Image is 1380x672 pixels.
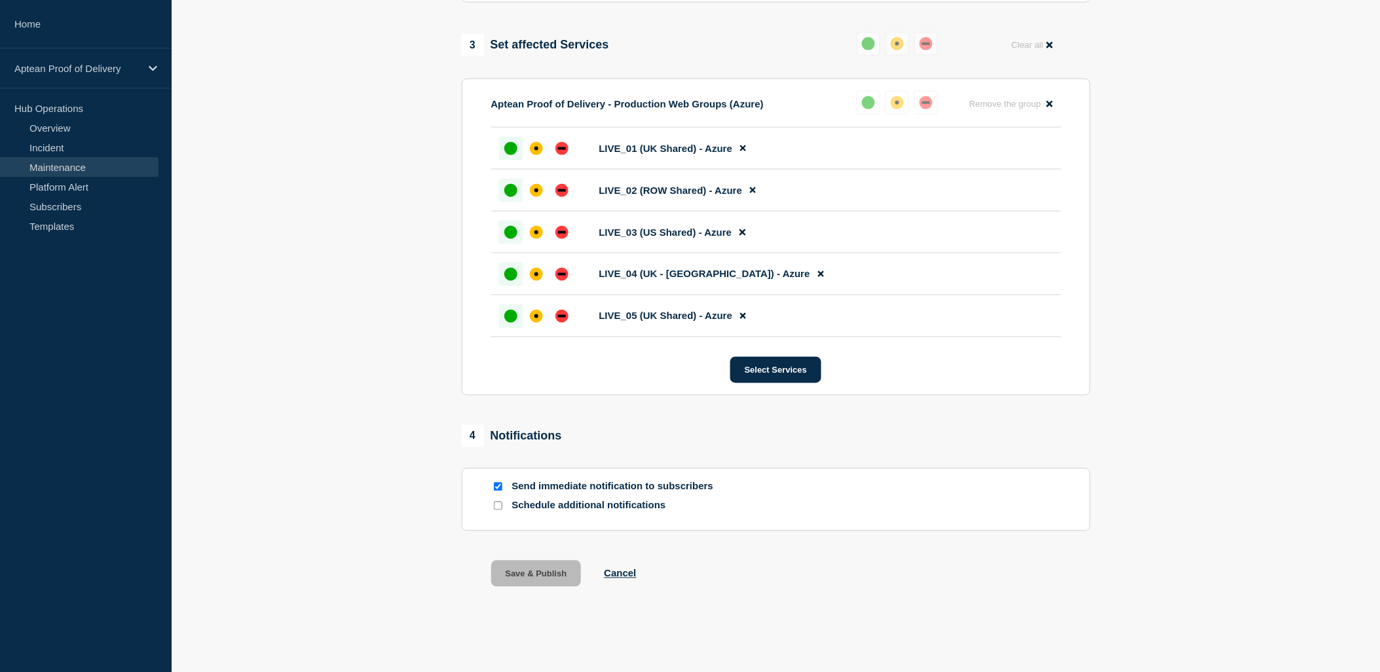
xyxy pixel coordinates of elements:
[530,184,543,197] div: affected
[857,91,880,115] button: up
[494,502,502,510] input: Schedule additional notifications
[530,310,543,323] div: affected
[914,32,938,56] button: down
[599,185,743,196] span: LIVE_02 (ROW Shared) - Azure
[462,34,609,56] div: Set affected Services
[891,37,904,50] div: affected
[914,91,938,115] button: down
[555,184,569,197] div: down
[512,500,722,512] p: Schedule additional notifications
[555,268,569,281] div: down
[862,37,875,50] div: up
[555,310,569,323] div: down
[886,91,909,115] button: affected
[504,226,517,239] div: up
[891,96,904,109] div: affected
[504,310,517,323] div: up
[14,63,140,74] p: Aptean Proof of Delivery
[555,142,569,155] div: down
[530,268,543,281] div: affected
[504,268,517,281] div: up
[530,142,543,155] div: affected
[920,96,933,109] div: down
[599,143,733,154] span: LIVE_01 (UK Shared) - Azure
[491,561,582,587] button: Save & Publish
[599,227,732,238] span: LIVE_03 (US Shared) - Azure
[599,269,810,280] span: LIVE_04 (UK - [GEOGRAPHIC_DATA]) - Azure
[504,184,517,197] div: up
[969,99,1041,109] span: Remove the group
[512,481,722,493] p: Send immediate notification to subscribers
[494,483,502,491] input: Send immediate notification to subscribers
[504,142,517,155] div: up
[886,32,909,56] button: affected
[862,96,875,109] div: up
[961,91,1061,117] button: Remove the group
[462,425,484,447] span: 4
[555,226,569,239] div: down
[1003,32,1060,58] button: Clear all
[599,310,733,322] span: LIVE_05 (UK Shared) - Azure
[462,34,484,56] span: 3
[462,425,562,447] div: Notifications
[857,32,880,56] button: up
[730,357,821,383] button: Select Services
[530,226,543,239] div: affected
[491,98,764,109] p: Aptean Proof of Delivery - Production Web Groups (Azure)
[604,568,636,579] button: Cancel
[920,37,933,50] div: down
